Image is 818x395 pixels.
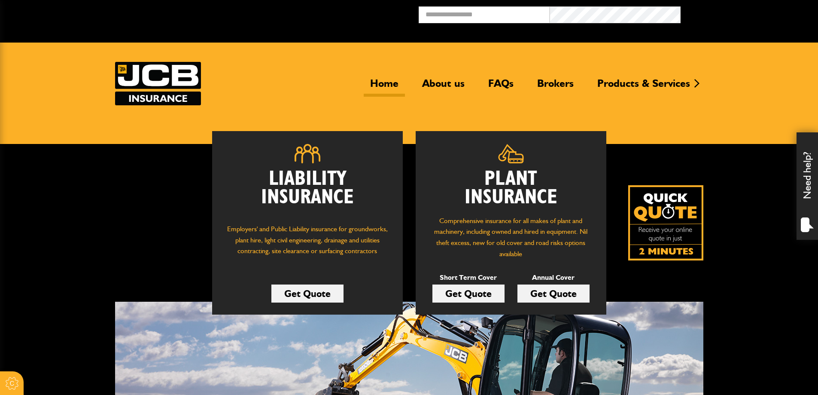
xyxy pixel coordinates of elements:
h2: Liability Insurance [225,170,390,215]
a: Get Quote [517,285,590,303]
h2: Plant Insurance [429,170,593,207]
a: Get Quote [432,285,505,303]
p: Comprehensive insurance for all makes of plant and machinery, including owned and hired in equipm... [429,215,593,259]
a: Products & Services [591,77,696,97]
p: Annual Cover [517,272,590,283]
a: Get Quote [271,285,344,303]
p: Employers' and Public Liability insurance for groundworks, plant hire, light civil engineering, d... [225,224,390,265]
a: FAQs [482,77,520,97]
a: About us [416,77,471,97]
img: JCB Insurance Services logo [115,62,201,105]
a: Home [364,77,405,97]
p: Short Term Cover [432,272,505,283]
div: Need help? [797,132,818,240]
a: Brokers [531,77,580,97]
a: JCB Insurance Services [115,62,201,105]
button: Broker Login [681,6,812,20]
a: Get your insurance quote isn just 2-minutes [628,185,703,260]
img: Quick Quote [628,185,703,260]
